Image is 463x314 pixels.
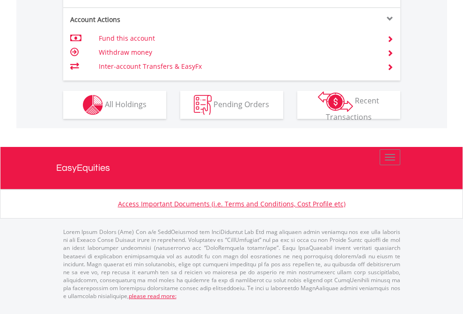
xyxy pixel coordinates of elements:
[297,91,400,119] button: Recent Transactions
[99,45,375,59] td: Withdraw money
[99,31,375,45] td: Fund this account
[129,292,176,300] a: please read more:
[56,147,407,189] a: EasyEquities
[194,95,212,115] img: pending_instructions-wht.png
[63,15,232,24] div: Account Actions
[83,95,103,115] img: holdings-wht.png
[318,91,353,112] img: transactions-zar-wht.png
[99,59,375,73] td: Inter-account Transfers & EasyFx
[105,99,147,109] span: All Holdings
[180,91,283,119] button: Pending Orders
[213,99,269,109] span: Pending Orders
[63,91,166,119] button: All Holdings
[63,228,400,300] p: Lorem Ipsum Dolors (Ame) Con a/e SeddOeiusmod tem InciDiduntut Lab Etd mag aliquaen admin veniamq...
[118,199,345,208] a: Access Important Documents (i.e. Terms and Conditions, Cost Profile etc)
